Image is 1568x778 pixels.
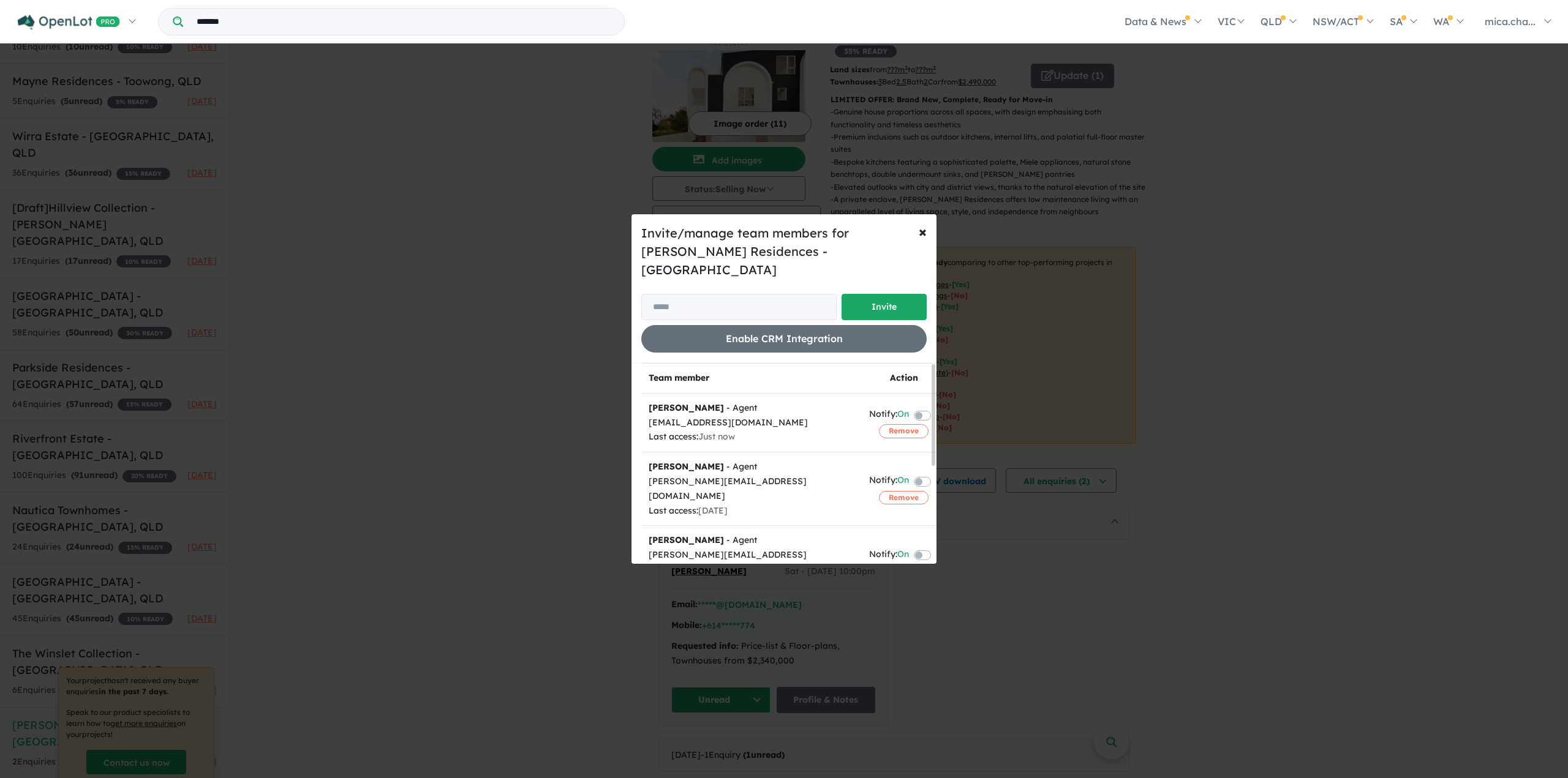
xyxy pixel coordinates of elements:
div: [EMAIL_ADDRESS][DOMAIN_NAME] [649,416,854,430]
th: Action [862,364,946,394]
div: [PERSON_NAME][EMAIL_ADDRESS][PERSON_NAME][DOMAIN_NAME] [649,548,854,577]
span: On [897,547,909,564]
strong: [PERSON_NAME] [649,402,724,413]
span: [DATE] [698,505,728,516]
div: - Agent [649,533,854,548]
button: Remove [879,491,929,504]
button: Enable CRM Integration [641,325,927,353]
h5: Invite/manage team members for [PERSON_NAME] Residences - [GEOGRAPHIC_DATA] [641,224,927,279]
th: Team member [641,364,862,394]
span: Just now [698,431,735,442]
span: × [919,222,927,241]
div: Last access: [649,430,854,444]
span: On [897,407,909,424]
img: Openlot PRO Logo White [18,15,120,30]
div: Notify: [869,547,909,564]
span: On [897,473,909,490]
div: - Agent [649,460,854,474]
div: Last access: [649,504,854,518]
div: Notify: [869,407,909,424]
div: Notify: [869,473,909,490]
button: Remove [879,424,929,438]
button: Invite [842,294,927,320]
div: - Agent [649,401,854,416]
div: [PERSON_NAME][EMAIL_ADDRESS][DOMAIN_NAME] [649,474,854,504]
strong: [PERSON_NAME] [649,461,724,472]
input: Try estate name, suburb, builder or developer [186,9,622,35]
strong: [PERSON_NAME] [649,534,724,545]
span: mica.cha... [1485,15,1536,28]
